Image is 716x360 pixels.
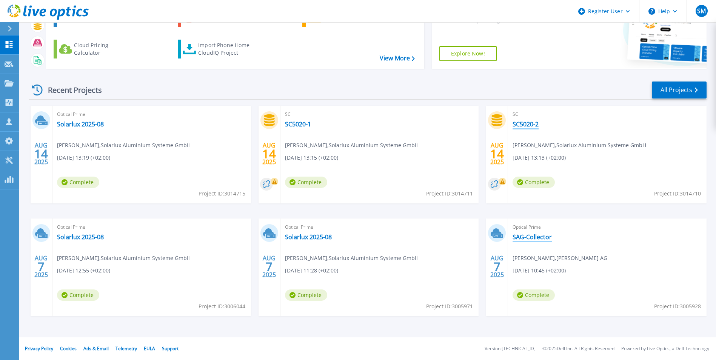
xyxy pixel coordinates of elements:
a: Ads & Email [83,345,109,352]
span: [PERSON_NAME] , [PERSON_NAME] AG [513,254,607,262]
a: Solarlux 2025-08 [57,233,104,241]
div: Import Phone Home CloudIQ Project [198,42,257,57]
div: Recent Projects [29,81,112,99]
span: Complete [513,177,555,188]
span: Project ID: 3005928 [654,302,701,311]
span: [DATE] 10:45 (+02:00) [513,266,566,275]
span: 14 [262,151,276,157]
div: Cloud Pricing Calculator [74,42,134,57]
a: SC5020-1 [285,120,311,128]
a: All Projects [652,82,707,98]
div: AUG 2025 [490,253,504,280]
span: Project ID: 3014710 [654,189,701,198]
div: AUG 2025 [262,253,276,280]
a: Cloud Pricing Calculator [54,40,138,58]
span: 7 [266,263,273,270]
span: Complete [285,177,327,188]
span: Optical Prime [285,223,474,231]
div: AUG 2025 [34,140,48,168]
span: Optical Prime [57,223,246,231]
span: [PERSON_NAME] , Solarlux Aluminium Systeme GmbH [513,141,646,149]
span: Complete [57,289,99,301]
span: Project ID: 3014715 [199,189,245,198]
a: View More [380,55,415,62]
span: [PERSON_NAME] , Solarlux Aluminium Systeme GmbH [285,141,419,149]
a: Solarlux 2025-08 [285,233,332,241]
span: 7 [494,263,500,270]
a: Explore Now! [439,46,497,61]
a: SAG-Collector [513,233,552,241]
span: 7 [38,263,45,270]
a: EULA [144,345,155,352]
a: Support [162,345,179,352]
span: SC [513,110,702,118]
div: AUG 2025 [262,140,276,168]
span: [DATE] 13:13 (+02:00) [513,154,566,162]
span: [DATE] 13:15 (+02:00) [285,154,338,162]
span: [PERSON_NAME] , Solarlux Aluminium Systeme GmbH [285,254,419,262]
span: Project ID: 3014711 [426,189,473,198]
a: Solarlux 2025-08 [57,120,104,128]
span: SC [285,110,474,118]
span: Complete [57,177,99,188]
a: SC5020-2 [513,120,539,128]
li: © 2025 Dell Inc. All Rights Reserved [542,346,614,351]
span: 14 [490,151,504,157]
a: Cookies [60,345,77,352]
span: [DATE] 13:19 (+02:00) [57,154,110,162]
span: [PERSON_NAME] , Solarlux Aluminium Systeme GmbH [57,254,191,262]
li: Powered by Live Optics, a Dell Technology [621,346,709,351]
span: [DATE] 12:55 (+02:00) [57,266,110,275]
a: Telemetry [115,345,137,352]
span: [DATE] 11:28 (+02:00) [285,266,338,275]
span: 14 [34,151,48,157]
a: Privacy Policy [25,345,53,352]
li: Version: [TECHNICAL_ID] [485,346,536,351]
span: Complete [513,289,555,301]
span: [PERSON_NAME] , Solarlux Aluminium Systeme GmbH [57,141,191,149]
span: Project ID: 3005971 [426,302,473,311]
span: Complete [285,289,327,301]
span: SM [697,8,706,14]
span: Optical Prime [57,110,246,118]
div: AUG 2025 [34,253,48,280]
div: AUG 2025 [490,140,504,168]
span: Project ID: 3006044 [199,302,245,311]
span: Optical Prime [513,223,702,231]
